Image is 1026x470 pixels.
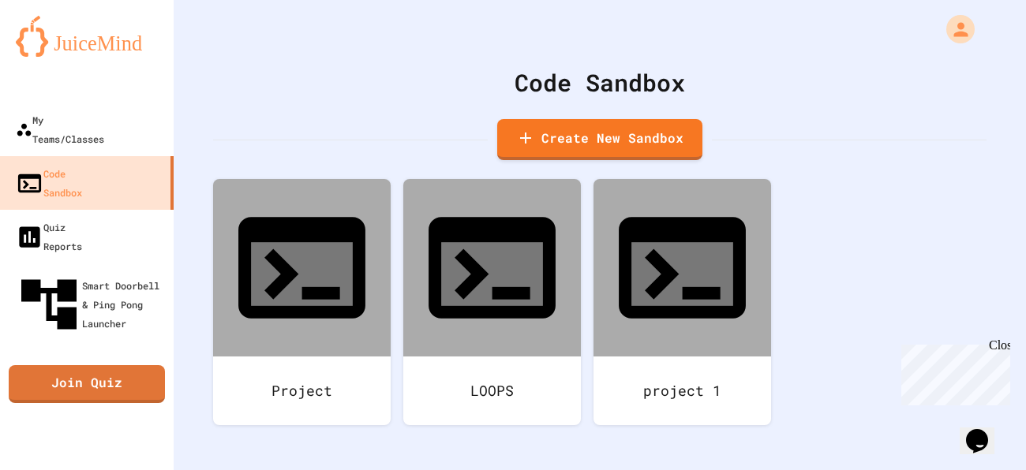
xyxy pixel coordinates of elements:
[403,179,581,425] a: LOOPS
[16,218,82,256] div: Quiz Reports
[594,356,771,425] div: project 1
[213,65,987,100] div: Code Sandbox
[16,16,158,57] img: logo-orange.svg
[497,119,702,160] a: Create New Sandbox
[9,365,165,403] a: Join Quiz
[16,271,167,338] div: Smart Doorbell & Ping Pong Launcher
[6,6,109,100] div: Chat with us now!Close
[960,407,1010,454] iframe: chat widget
[213,179,391,425] a: Project
[213,356,391,425] div: Project
[594,179,771,425] a: project 1
[895,338,1010,405] iframe: chat widget
[16,110,104,148] div: My Teams/Classes
[930,11,979,47] div: My Account
[16,164,82,202] div: Code Sandbox
[403,356,581,425] div: LOOPS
